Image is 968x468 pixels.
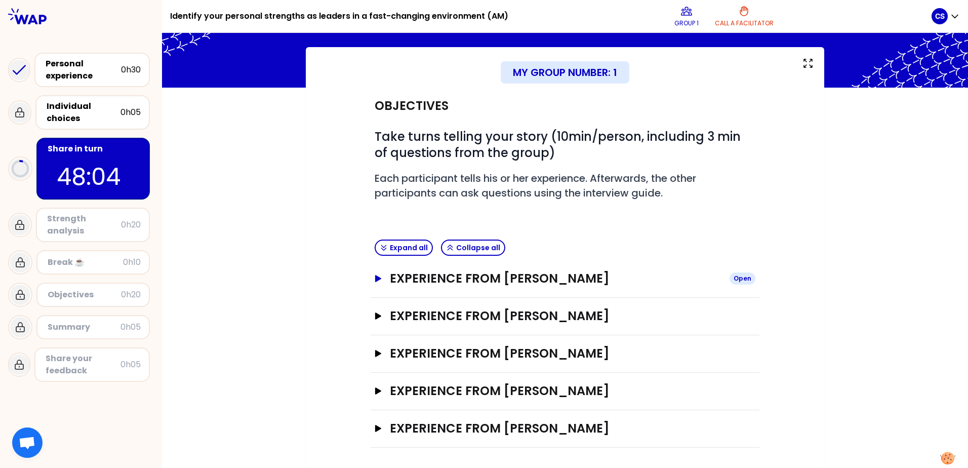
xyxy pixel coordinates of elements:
[711,1,778,31] button: Call a facilitator
[375,240,433,256] button: Expand all
[48,143,141,155] div: Share in turn
[715,19,774,27] p: Call a facilitator
[12,427,43,458] div: Ouvrir le chat
[390,383,721,399] h3: Experience from [PERSON_NAME]
[123,256,141,268] div: 0h10
[48,256,123,268] div: Break ☕️
[375,420,755,437] button: Experience from [PERSON_NAME]
[121,219,141,231] div: 0h20
[375,383,755,399] button: Experience from [PERSON_NAME]
[120,106,141,119] div: 0h05
[120,321,141,333] div: 0h05
[441,240,505,256] button: Collapse all
[375,98,449,114] h2: Objectives
[48,321,120,333] div: Summary
[375,270,755,287] button: Experience from [PERSON_NAME]Open
[375,171,699,200] span: Each participant tells his or her experience. Afterwards, the other participants can ask question...
[47,100,120,125] div: Individual choices
[390,345,721,362] h3: Experience from [PERSON_NAME]
[390,308,721,324] h3: Experience from [PERSON_NAME]
[375,308,755,324] button: Experience from [PERSON_NAME]
[730,272,755,285] div: Open
[375,128,744,161] span: Take turns telling your story (10min/person, including 3 min of questions from the group)
[935,11,945,21] p: CS
[375,345,755,362] button: Experience from [PERSON_NAME]
[932,8,960,24] button: CS
[390,270,721,287] h3: Experience from [PERSON_NAME]
[121,289,141,301] div: 0h20
[670,1,703,31] button: Group 1
[121,64,141,76] div: 0h30
[390,420,721,437] h3: Experience from [PERSON_NAME]
[46,58,121,82] div: Personal experience
[47,213,121,237] div: Strength analysis
[674,19,699,27] p: Group 1
[46,353,120,377] div: Share your feedback
[120,359,141,371] div: 0h05
[57,159,130,194] p: 48:04
[48,289,121,301] div: Objectives
[501,61,629,84] div: My group number: 1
